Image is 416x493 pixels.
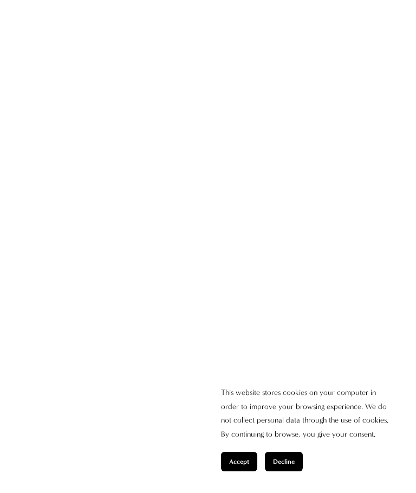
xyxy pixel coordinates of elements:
[229,458,249,465] span: Accept
[210,375,405,482] section: Cookie banner
[265,452,303,471] button: Decline
[273,458,295,465] span: Decline
[221,386,394,441] p: This website stores cookies on your computer in order to improve your browsing experience. We do ...
[221,452,257,471] button: Accept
